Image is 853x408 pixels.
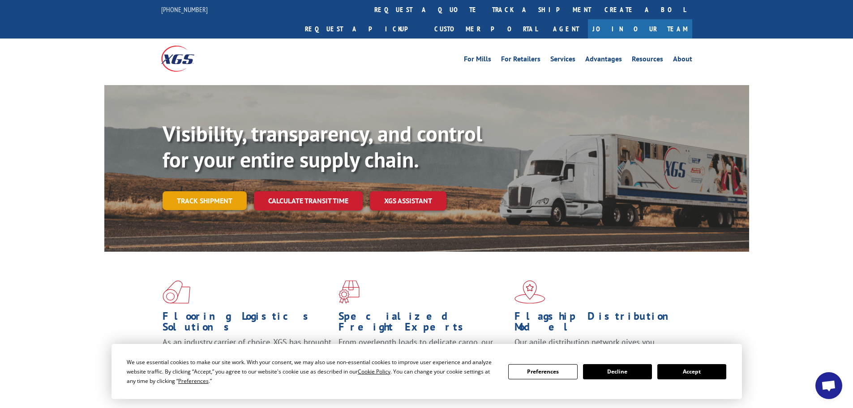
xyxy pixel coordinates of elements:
img: xgs-icon-total-supply-chain-intelligence-red [163,280,190,304]
b: Visibility, transparency, and control for your entire supply chain. [163,120,482,173]
div: Cookie Consent Prompt [111,344,742,399]
span: As an industry carrier of choice, XGS has brought innovation and dedication to flooring logistics... [163,337,331,369]
a: Resources [632,56,663,65]
a: Advantages [585,56,622,65]
a: For Retailers [501,56,540,65]
h1: Flagship Distribution Model [514,311,684,337]
a: Services [550,56,575,65]
a: Join Our Team [588,19,692,39]
a: Request a pickup [298,19,428,39]
img: xgs-icon-flagship-distribution-model-red [514,280,545,304]
p: From overlength loads to delicate cargo, our experienced staff knows the best way to move your fr... [339,337,508,377]
a: About [673,56,692,65]
a: For Mills [464,56,491,65]
div: We use essential cookies to make our site work. With your consent, we may also use non-essential ... [127,357,497,386]
span: Cookie Policy [358,368,390,375]
span: Our agile distribution network gives you nationwide inventory management on demand. [514,337,679,358]
span: Preferences [178,377,209,385]
a: XGS ASSISTANT [370,191,446,210]
a: [PHONE_NUMBER] [161,5,208,14]
div: Open chat [815,372,842,399]
button: Decline [583,364,652,379]
a: Agent [544,19,588,39]
h1: Flooring Logistics Solutions [163,311,332,337]
a: Calculate transit time [254,191,363,210]
a: Track shipment [163,191,247,210]
button: Accept [657,364,726,379]
h1: Specialized Freight Experts [339,311,508,337]
a: Customer Portal [428,19,544,39]
button: Preferences [508,364,577,379]
img: xgs-icon-focused-on-flooring-red [339,280,360,304]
